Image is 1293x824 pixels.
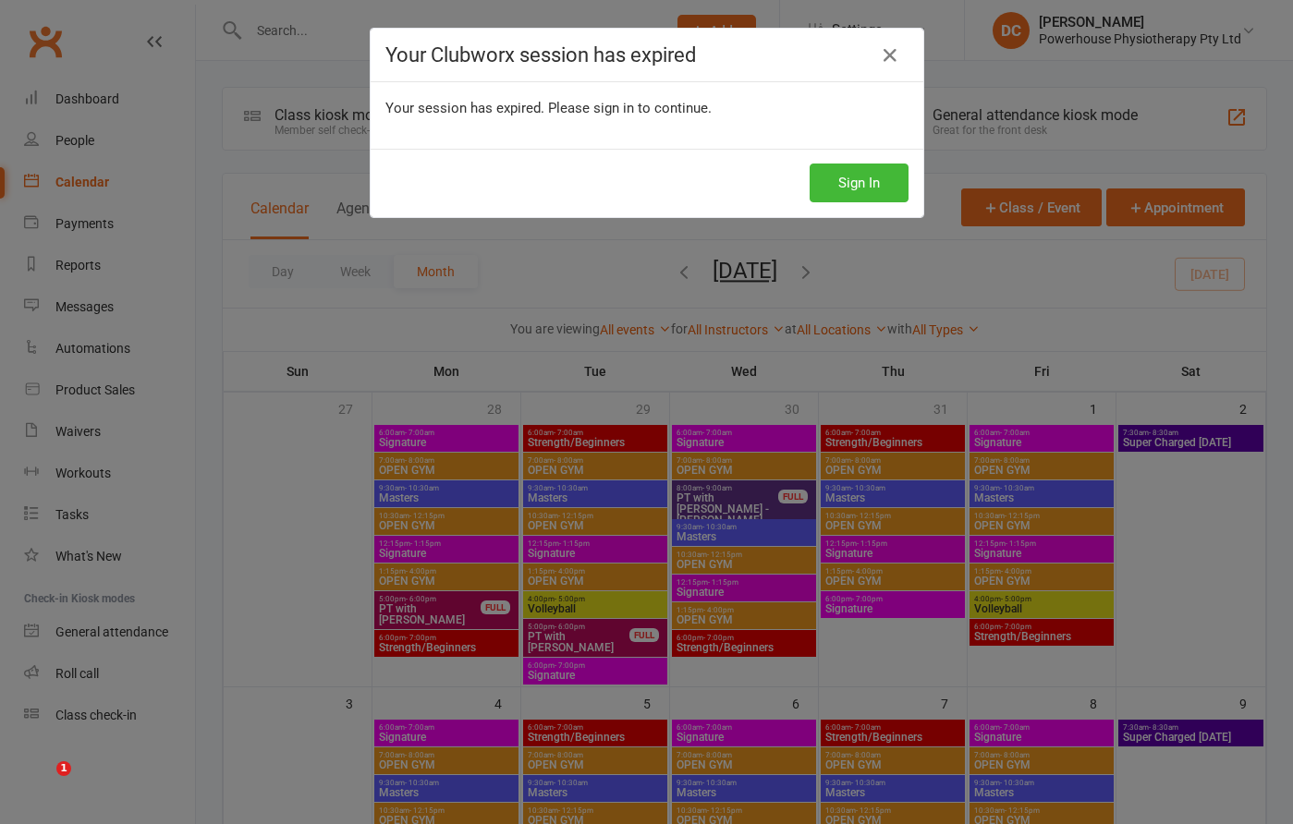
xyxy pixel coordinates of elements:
[385,43,909,67] h4: Your Clubworx session has expired
[56,761,71,776] span: 1
[810,164,909,202] button: Sign In
[385,100,712,116] span: Your session has expired. Please sign in to continue.
[875,41,905,70] a: Close
[18,761,63,806] iframe: Intercom live chat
